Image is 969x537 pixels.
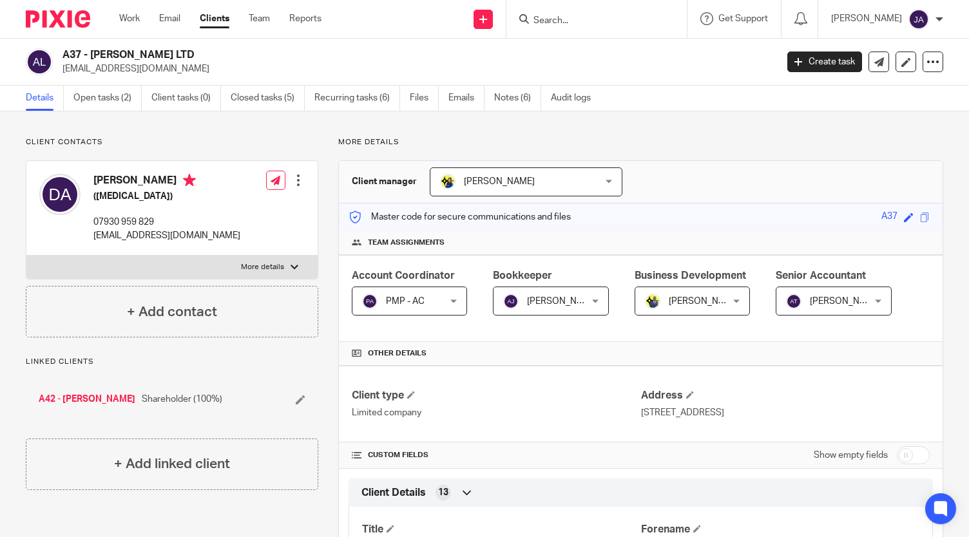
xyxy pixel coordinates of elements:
[159,12,180,25] a: Email
[241,262,284,272] p: More details
[352,406,640,419] p: Limited company
[881,210,897,225] div: A37
[527,297,598,306] span: [PERSON_NAME]
[641,523,919,536] h4: Forename
[908,9,929,30] img: svg%3E
[352,389,640,402] h4: Client type
[635,270,746,281] span: Business Development
[494,86,541,111] a: Notes (6)
[352,450,640,460] h4: CUSTOM FIELDS
[26,48,53,75] img: svg%3E
[314,86,400,111] a: Recurring tasks (6)
[438,486,448,499] span: 13
[362,294,378,309] img: svg%3E
[645,294,660,309] img: Dennis-Starbridge.jpg
[73,86,142,111] a: Open tasks (2)
[386,297,425,306] span: PMP - AC
[814,449,888,462] label: Show empty fields
[641,389,930,402] h4: Address
[62,62,768,75] p: [EMAIL_ADDRESS][DOMAIN_NAME]
[200,12,229,25] a: Clients
[361,486,426,500] span: Client Details
[26,357,318,367] p: Linked clients
[26,10,90,28] img: Pixie
[368,238,445,248] span: Team assignments
[26,86,64,111] a: Details
[641,406,930,419] p: [STREET_ADDRESS]
[26,137,318,147] p: Client contacts
[503,294,519,309] img: svg%3E
[352,270,455,281] span: Account Coordinator
[93,216,240,229] p: 07930 959 829
[410,86,439,111] a: Files
[787,52,862,72] a: Create task
[93,174,240,190] h4: [PERSON_NAME]
[551,86,600,111] a: Audit logs
[349,211,571,223] p: Master code for secure communications and files
[493,270,552,281] span: Bookkeeper
[183,174,196,187] i: Primary
[114,454,230,474] h4: + Add linked client
[352,175,417,188] h3: Client manager
[810,297,881,306] span: [PERSON_NAME]
[39,174,81,215] img: svg%3E
[831,12,902,25] p: [PERSON_NAME]
[289,12,321,25] a: Reports
[338,137,943,147] p: More details
[464,177,535,186] span: [PERSON_NAME]
[448,86,484,111] a: Emails
[440,174,456,189] img: Bobo-Starbridge%201.jpg
[127,302,217,322] h4: + Add contact
[368,348,427,359] span: Other details
[93,190,240,203] h5: ([MEDICAL_DATA])
[119,12,140,25] a: Work
[62,48,627,62] h2: A37 - [PERSON_NAME] LTD
[362,523,640,536] h4: Title
[231,86,305,111] a: Closed tasks (5)
[718,14,768,23] span: Get Support
[532,15,648,27] input: Search
[39,393,135,406] a: A42 - [PERSON_NAME]
[669,297,740,306] span: [PERSON_NAME]
[786,294,801,309] img: svg%3E
[776,270,866,281] span: Senior Accountant
[151,86,221,111] a: Client tasks (0)
[142,393,222,406] span: Shareholder (100%)
[93,229,240,242] p: [EMAIL_ADDRESS][DOMAIN_NAME]
[249,12,270,25] a: Team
